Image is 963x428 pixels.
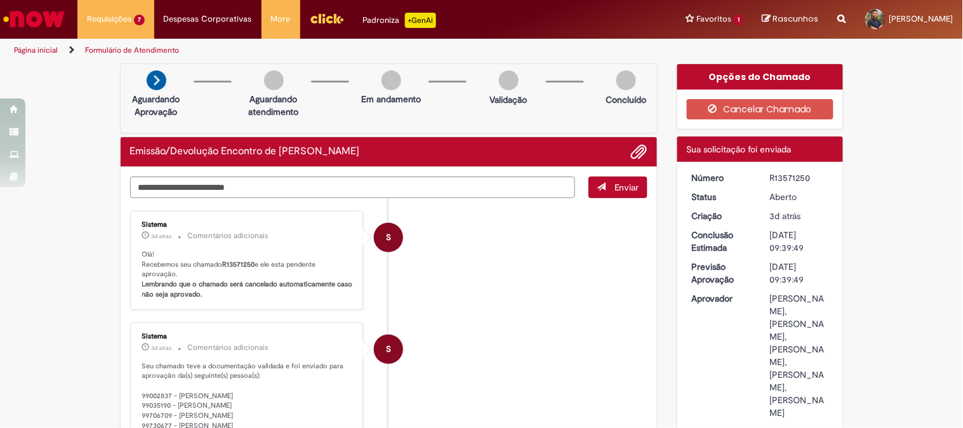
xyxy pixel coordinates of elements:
div: [DATE] 09:39:49 [770,260,829,286]
button: Enviar [588,177,648,198]
span: Despesas Corporativas [164,13,252,25]
img: img-circle-grey.png [382,70,401,90]
div: [DATE] 09:39:49 [770,229,829,254]
h2: Emissão/Devolução Encontro de Contas Fornecedor Histórico de tíquete [130,146,360,157]
span: [PERSON_NAME] [889,13,953,24]
img: arrow-next.png [147,70,166,90]
img: img-circle-grey.png [264,70,284,90]
textarea: Digite sua mensagem aqui... [130,177,576,198]
a: Rascunhos [762,13,819,25]
p: Aguardando Aprovação [126,93,187,118]
span: S [386,334,391,364]
div: Opções do Chamado [677,64,843,90]
span: 3d atrás [152,232,172,240]
span: 3d atrás [770,210,801,222]
span: 3d atrás [152,344,172,352]
a: Página inicial [14,45,58,55]
span: S [386,222,391,253]
div: Sistema [142,221,354,229]
time: 26/09/2025 16:39:52 [152,344,172,352]
span: Enviar [614,182,639,193]
div: [PERSON_NAME], [PERSON_NAME], [PERSON_NAME], [PERSON_NAME], [PERSON_NAME] [770,292,829,419]
small: Comentários adicionais [188,231,269,241]
button: Cancelar Chamado [687,99,833,119]
div: Aberto [770,191,829,203]
dt: Conclusão Estimada [682,229,760,254]
dt: Status [682,191,760,203]
span: Sua solicitação foi enviada [687,144,792,155]
dt: Número [682,171,760,184]
a: Formulário de Atendimento [85,45,179,55]
img: img-circle-grey.png [499,70,519,90]
p: Olá! Recebemos seu chamado e ele esta pendente aprovação. [142,250,354,300]
p: Validação [490,93,528,106]
p: +GenAi [405,13,436,28]
ul: Trilhas de página [10,39,632,62]
dt: Aprovador [682,292,760,305]
img: click_logo_yellow_360x200.png [310,9,344,28]
span: Requisições [87,13,131,25]
div: R13571250 [770,171,829,184]
dt: Previsão Aprovação [682,260,760,286]
b: R13571250 [223,260,255,269]
span: Favoritos [696,13,731,25]
dt: Criação [682,210,760,222]
span: Rascunhos [773,13,819,25]
div: Padroniza [363,13,436,28]
div: System [374,223,403,252]
p: Em andamento [361,93,421,105]
div: Sistema [142,333,354,340]
small: Comentários adicionais [188,342,269,353]
span: More [271,13,291,25]
p: Aguardando atendimento [243,93,305,118]
img: img-circle-grey.png [616,70,636,90]
span: 7 [134,15,145,25]
b: Lembrando que o chamado será cancelado automaticamente caso não seja aprovado. [142,279,355,299]
img: ServiceNow [1,6,67,32]
button: Adicionar anexos [631,144,648,160]
div: 26/09/2025 15:36:55 [770,210,829,222]
div: System [374,335,403,364]
span: 1 [734,15,743,25]
time: 26/09/2025 16:39:59 [152,232,172,240]
p: Concluído [606,93,646,106]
